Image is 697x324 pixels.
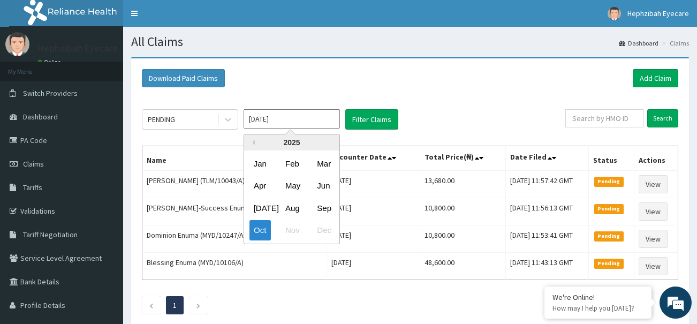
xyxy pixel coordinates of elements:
[619,39,658,48] a: Dashboard
[131,35,689,49] h1: All Claims
[594,231,624,241] span: Pending
[37,43,118,53] p: Hephzibah Eyecare
[327,253,420,280] td: [DATE]
[249,221,271,240] div: Choose October 2025
[20,54,43,80] img: d_794563401_company_1708531726252_794563401
[281,176,302,196] div: Choose May 2025
[594,259,624,268] span: Pending
[142,253,327,280] td: Blessing Enuma (MYD/10106/A)
[142,225,327,253] td: Dominion Enuma (MYD/10247/A)
[149,300,154,310] a: Previous page
[639,230,668,248] a: View
[506,253,589,280] td: [DATE] 11:43:13 GMT
[249,176,271,196] div: Choose April 2025
[196,300,201,310] a: Next page
[313,176,334,196] div: Choose June 2025
[313,198,334,218] div: Choose September 2025
[639,175,668,193] a: View
[23,88,78,98] span: Switch Providers
[552,292,643,302] div: We're Online!
[62,95,148,203] span: We're online!
[23,112,58,122] span: Dashboard
[608,7,621,20] img: User Image
[420,253,506,280] td: 48,600.00
[5,32,29,56] img: User Image
[249,140,255,145] button: Previous Year
[244,134,339,150] div: 2025
[588,146,634,171] th: Status
[249,198,271,218] div: Choose July 2025
[142,198,327,225] td: [PERSON_NAME]-Success Enuma (MYD/10248/A)
[249,154,271,174] div: Choose January 2025
[142,170,327,198] td: [PERSON_NAME] (TLM/10043/A)
[142,146,327,171] th: Name
[23,183,42,192] span: Tariffs
[633,69,678,87] a: Add Claim
[506,146,589,171] th: Date Filed
[23,159,44,169] span: Claims
[660,39,689,48] li: Claims
[420,225,506,253] td: 10,800.00
[23,230,78,239] span: Tariff Negotiation
[313,154,334,174] div: Choose March 2025
[5,213,204,250] textarea: Type your message and hit 'Enter'
[37,58,63,66] a: Online
[420,146,506,171] th: Total Price(₦)
[345,109,398,130] button: Filter Claims
[565,109,643,127] input: Search by HMO ID
[244,109,340,129] input: Select Month and Year
[173,300,177,310] a: Page 1 is your current page
[244,153,339,242] div: month 2025-10
[142,69,225,87] button: Download Paid Claims
[420,198,506,225] td: 10,800.00
[281,154,302,174] div: Choose February 2025
[647,109,678,127] input: Search
[627,9,689,18] span: Hephzibah Eyecare
[594,204,624,214] span: Pending
[639,202,668,221] a: View
[148,114,175,125] div: PENDING
[506,225,589,253] td: [DATE] 11:53:41 GMT
[56,60,180,74] div: Chat with us now
[506,170,589,198] td: [DATE] 11:57:42 GMT
[552,304,643,313] p: How may I help you today?
[639,257,668,275] a: View
[176,5,201,31] div: Minimize live chat window
[420,170,506,198] td: 13,680.00
[281,198,302,218] div: Choose August 2025
[594,177,624,186] span: Pending
[634,146,678,171] th: Actions
[506,198,589,225] td: [DATE] 11:56:13 GMT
